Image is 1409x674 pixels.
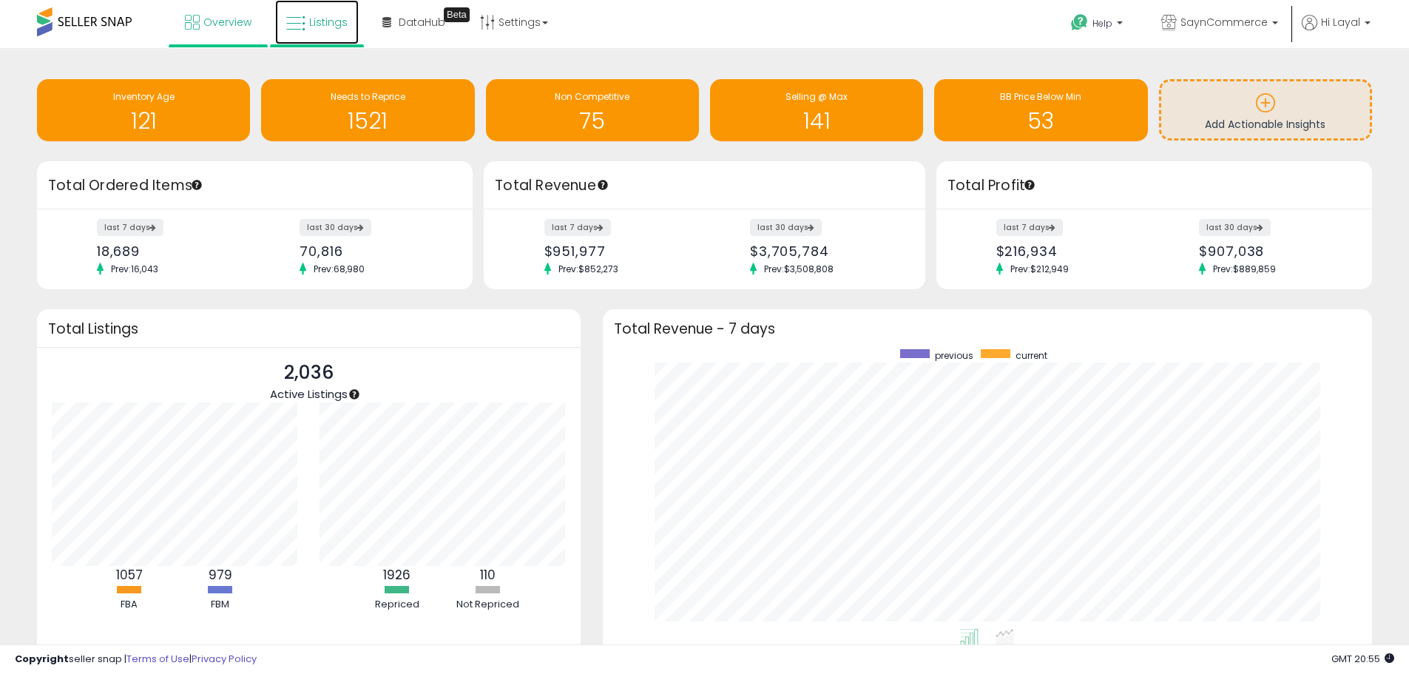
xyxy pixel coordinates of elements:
span: Needs to Reprice [331,90,405,103]
span: Prev: 16,043 [104,263,166,275]
b: 1057 [116,566,143,584]
div: $3,705,784 [750,243,899,259]
div: Tooltip anchor [596,178,609,192]
h3: Total Revenue [495,175,914,196]
label: last 30 days [1199,219,1271,236]
a: Privacy Policy [192,652,257,666]
span: Hi Layal [1321,15,1360,30]
span: Prev: $852,273 [551,263,626,275]
label: last 7 days [97,219,163,236]
div: Tooltip anchor [444,7,470,22]
a: Terms of Use [126,652,189,666]
h1: 53 [942,109,1140,133]
span: DataHub [399,15,445,30]
div: $907,038 [1199,243,1346,259]
span: current [1016,349,1047,362]
a: Selling @ Max 141 [710,79,923,141]
div: Tooltip anchor [190,178,203,192]
div: seller snap | | [15,653,257,667]
h1: 75 [493,109,692,133]
h1: 1521 [268,109,467,133]
span: Prev: $212,949 [1003,263,1076,275]
h3: Total Ordered Items [48,175,462,196]
i: Get Help [1070,13,1089,32]
div: FBM [176,598,265,612]
div: Not Repriced [444,598,533,612]
div: Tooltip anchor [1023,178,1036,192]
h3: Total Profit [947,175,1361,196]
p: 2,036 [270,359,348,387]
span: Add Actionable Insights [1205,117,1325,132]
label: last 30 days [300,219,371,236]
b: 979 [209,566,232,584]
b: 1926 [383,566,410,584]
h3: Total Listings [48,323,570,334]
span: Prev: $889,859 [1206,263,1283,275]
div: $216,934 [996,243,1143,259]
div: 70,816 [300,243,447,259]
span: SaynCommerce [1180,15,1268,30]
span: Inventory Age [113,90,175,103]
strong: Copyright [15,652,69,666]
span: Prev: $3,508,808 [757,263,841,275]
h1: 121 [44,109,243,133]
span: Active Listings [270,386,348,402]
div: $951,977 [544,243,694,259]
a: BB Price Below Min 53 [934,79,1147,141]
span: Help [1092,17,1112,30]
a: Inventory Age 121 [37,79,250,141]
label: last 7 days [996,219,1063,236]
span: 2025-10-13 20:55 GMT [1331,652,1394,666]
b: 110 [480,566,496,584]
a: Help [1059,2,1138,48]
a: Hi Layal [1302,15,1371,48]
label: last 30 days [750,219,822,236]
div: 18,689 [97,243,244,259]
div: Repriced [353,598,442,612]
a: Non Competitive 75 [486,79,699,141]
div: Tooltip anchor [348,388,361,401]
span: Non Competitive [555,90,629,103]
span: Listings [309,15,348,30]
h1: 141 [717,109,916,133]
span: BB Price Below Min [1000,90,1081,103]
div: FBA [85,598,174,612]
a: Needs to Reprice 1521 [261,79,474,141]
label: last 7 days [544,219,611,236]
span: previous [935,349,973,362]
a: Add Actionable Insights [1161,81,1370,138]
span: Selling @ Max [785,90,848,103]
span: Overview [203,15,251,30]
h3: Total Revenue - 7 days [614,323,1361,334]
span: Prev: 68,980 [306,263,372,275]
